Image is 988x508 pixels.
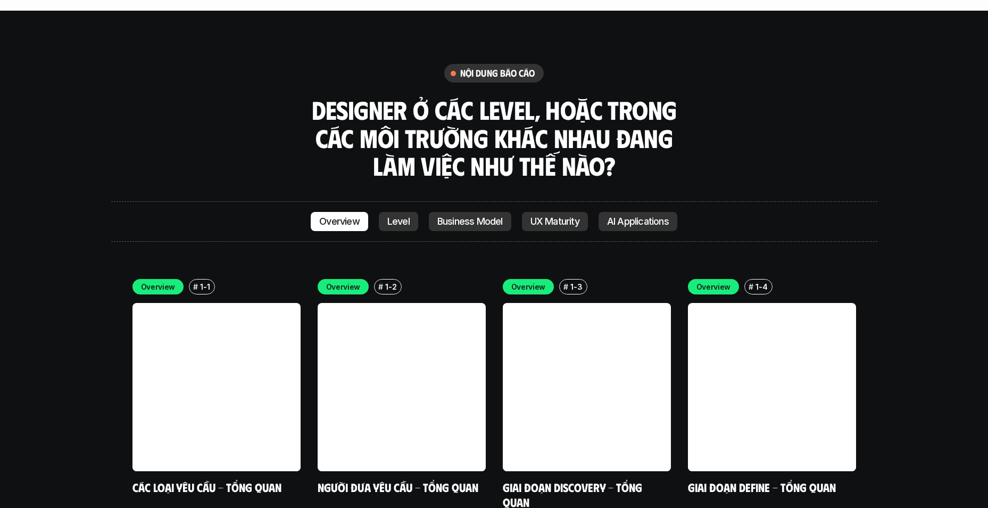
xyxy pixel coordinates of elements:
[755,281,767,292] p: 1-4
[460,67,535,79] h6: nội dung báo cáo
[311,212,368,231] a: Overview
[326,281,361,292] p: Overview
[308,96,680,180] h3: Designer ở các level, hoặc trong các môi trường khác nhau đang làm việc như thế nào?
[530,216,579,227] p: UX Maturity
[522,212,588,231] a: UX Maturity
[696,281,731,292] p: Overview
[511,281,546,292] p: Overview
[379,212,418,231] a: Level
[378,283,383,291] h6: #
[607,216,669,227] p: AI Applications
[599,212,677,231] a: AI Applications
[570,281,582,292] p: 1-3
[318,480,478,494] a: Người đưa yêu cầu - Tổng quan
[437,216,503,227] p: Business Model
[749,283,753,291] h6: #
[385,281,396,292] p: 1-2
[563,283,568,291] h6: #
[387,216,410,227] p: Level
[132,480,281,494] a: Các loại yêu cầu - Tổng quan
[141,281,176,292] p: Overview
[688,480,836,494] a: Giai đoạn Define - Tổng quan
[319,216,360,227] p: Overview
[429,212,511,231] a: Business Model
[200,281,210,292] p: 1-1
[193,283,198,291] h6: #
